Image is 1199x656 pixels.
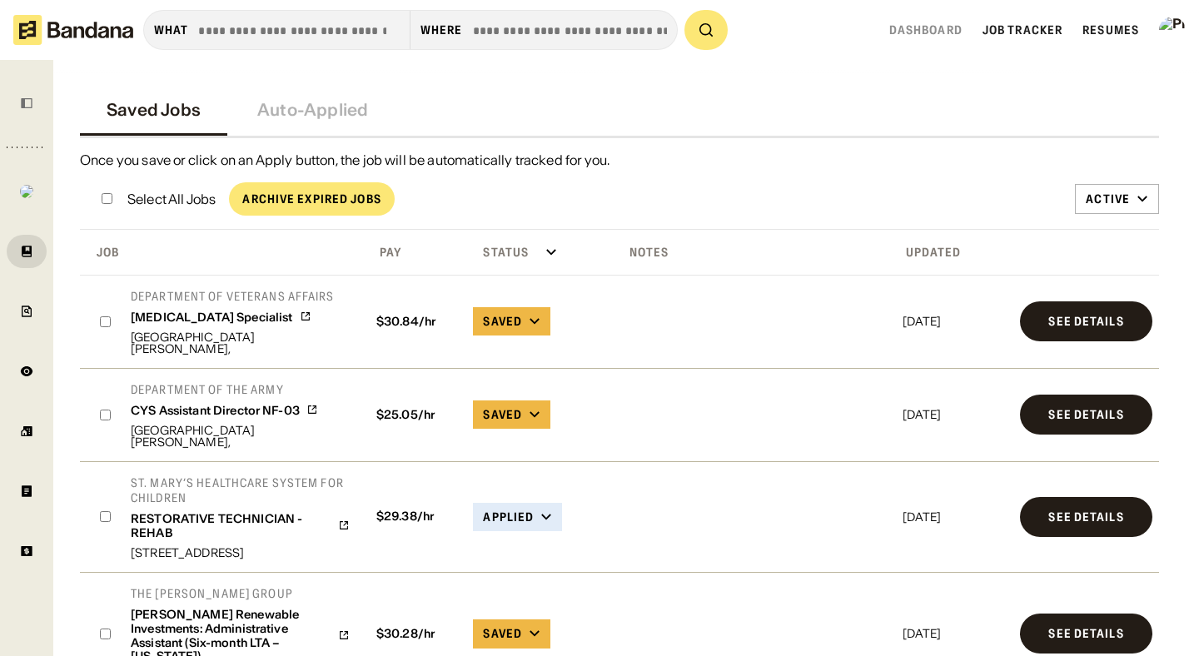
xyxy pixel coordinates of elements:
a: Resumes [1082,22,1139,37]
div: [DATE] [903,316,1007,327]
div: Saved [483,626,522,641]
a: St. Mary’s Healthcare System for ChildrenRESTORATIVE TECHNICIAN - REHAB[STREET_ADDRESS] [131,475,350,559]
div: what [154,22,188,37]
div: Click toggle to sort ascending [616,240,893,265]
div: Click toggle to sort descending [899,240,1011,265]
div: Saved [483,407,522,422]
a: Profile photo [7,175,47,208]
div: [DATE] [903,409,1007,420]
img: Profile photo [20,185,33,198]
div: Job [83,245,119,260]
div: Updated [899,245,962,260]
div: Pay [366,245,401,260]
div: Once you save or click on an Apply button, the job will be automatically tracked for you. [80,152,1159,169]
div: St. Mary’s Healthcare System for Children [131,475,350,505]
a: Department of the ArmyCYS Assistant Director NF-03[GEOGRAPHIC_DATA][PERSON_NAME], [131,382,350,448]
a: Department of Veterans Affairs[MEDICAL_DATA] Specialist[GEOGRAPHIC_DATA][PERSON_NAME], [131,289,350,355]
div: See Details [1048,628,1123,639]
div: Department of Veterans Affairs [131,289,350,304]
div: [MEDICAL_DATA] Specialist [131,311,293,325]
div: [DATE] [903,511,1007,523]
div: Saved Jobs [107,100,201,120]
div: [GEOGRAPHIC_DATA][PERSON_NAME], [131,331,350,355]
div: Saved [483,314,522,329]
div: Status [470,245,529,260]
div: RESTORATIVE TECHNICIAN - REHAB [131,512,331,540]
div: Where [420,22,463,37]
div: See Details [1048,409,1123,420]
div: [DATE] [903,628,1007,639]
div: Auto-Applied [257,100,368,120]
img: Bandana logotype [13,15,133,45]
div: See Details [1048,316,1123,327]
div: See Details [1048,511,1123,523]
div: $ 25.05 /hr [370,408,460,422]
div: $ 30.28 /hr [370,627,460,641]
div: Archive Expired Jobs [242,193,381,205]
div: Click toggle to sort ascending [366,240,464,265]
a: Dashboard [889,22,963,37]
div: [GEOGRAPHIC_DATA][PERSON_NAME], [131,425,350,448]
div: $ 29.38 /hr [370,509,460,524]
div: CYS Assistant Director NF-03 [131,404,300,418]
div: Active [1086,191,1130,206]
img: Profile photo [1159,17,1186,43]
div: Department of the Army [131,382,350,397]
div: Applied [483,509,534,524]
div: Notes [616,245,669,260]
div: $ 30.84 /hr [370,315,460,329]
div: [STREET_ADDRESS] [131,547,350,559]
div: Click toggle to sort ascending [470,240,609,265]
div: Click toggle to sort descending [83,240,360,265]
div: Select All Jobs [127,192,216,206]
a: Job Tracker [983,22,1062,37]
div: The [PERSON_NAME] Group [131,586,350,601]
